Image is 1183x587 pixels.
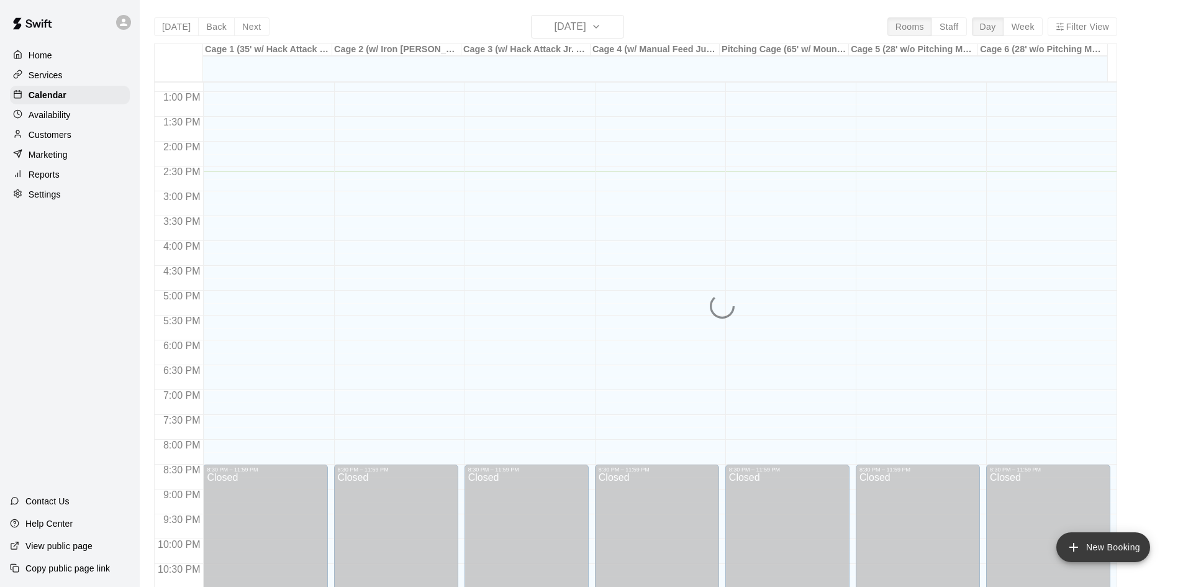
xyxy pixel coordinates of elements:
span: 1:30 PM [160,117,204,127]
div: Cage 5 (28' w/o Pitching Machine) [849,44,978,56]
button: add [1056,532,1150,562]
div: 8:30 PM – 11:59 PM [338,466,455,473]
span: 6:00 PM [160,340,204,351]
span: 5:00 PM [160,291,204,301]
span: 1:00 PM [160,92,204,102]
span: 2:30 PM [160,166,204,177]
a: Customers [10,125,130,144]
p: Contact Us [25,495,70,507]
p: Help Center [25,517,73,530]
span: 3:30 PM [160,216,204,227]
p: Settings [29,188,61,201]
p: Home [29,49,52,61]
div: 8:30 PM – 11:59 PM [207,466,324,473]
div: 8:30 PM – 11:59 PM [468,466,585,473]
span: 6:30 PM [160,365,204,376]
div: 8:30 PM – 11:59 PM [599,466,715,473]
span: 10:00 PM [155,539,203,550]
p: Customers [29,129,71,141]
p: View public page [25,540,93,552]
div: Cage 1 (35' w/ Hack Attack Manual Feed) [203,44,332,56]
span: 8:30 PM [160,465,204,475]
span: 8:00 PM [160,440,204,450]
div: Pitching Cage (65' w/ Mound or Pitching Mat) [720,44,849,56]
span: 4:00 PM [160,241,204,252]
span: 9:30 PM [160,514,204,525]
a: Services [10,66,130,84]
div: Cage 3 (w/ Hack Attack Jr. Auto Feeder and HitTrax) [461,44,591,56]
a: Availability [10,106,130,124]
p: Availability [29,109,71,121]
a: Marketing [10,145,130,164]
div: 8:30 PM – 11:59 PM [729,466,846,473]
span: 7:00 PM [160,390,204,401]
a: Settings [10,185,130,204]
span: 7:30 PM [160,415,204,425]
p: Calendar [29,89,66,101]
p: Copy public page link [25,562,110,575]
div: 8:30 PM – 11:59 PM [990,466,1107,473]
span: 2:00 PM [160,142,204,152]
span: 5:30 PM [160,316,204,326]
span: 10:30 PM [155,564,203,575]
div: 8:30 PM – 11:59 PM [859,466,976,473]
div: Cage 2 (w/ Iron [PERSON_NAME] Auto Feeder - Fastpitch Softball) [332,44,461,56]
div: Cage 6 (28' w/o Pitching Machine) [978,44,1107,56]
a: Home [10,46,130,65]
span: 3:00 PM [160,191,204,202]
span: 4:30 PM [160,266,204,276]
a: Calendar [10,86,130,104]
span: 9:00 PM [160,489,204,500]
a: Reports [10,165,130,184]
div: Cage 4 (w/ Manual Feed Jugs Machine - Softball) [591,44,720,56]
p: Marketing [29,148,68,161]
p: Reports [29,168,60,181]
p: Services [29,69,63,81]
